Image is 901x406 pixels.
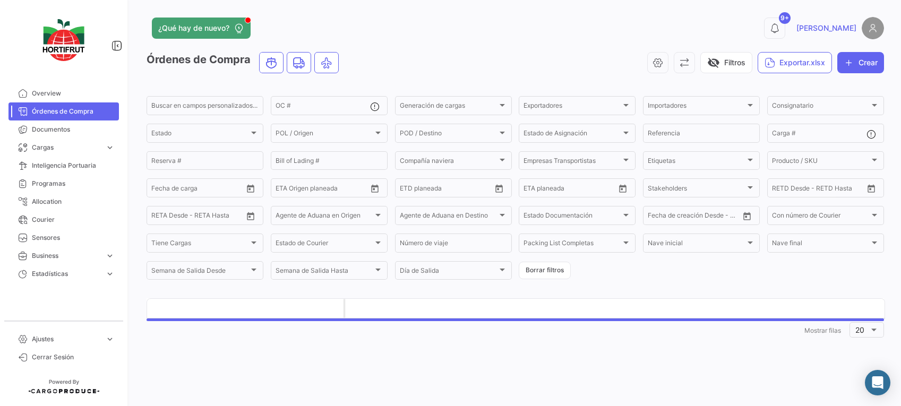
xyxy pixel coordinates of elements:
input: Hasta [780,186,824,193]
button: Open calendar [739,208,755,224]
button: Borrar filtros [519,262,571,279]
button: ¿Qué hay de nuevo? [152,18,251,39]
input: Desde [772,186,773,193]
span: Día de Salida [400,269,497,276]
button: Exportar.xlsx [758,52,832,73]
span: Sensores [32,233,115,243]
input: Desde [276,186,277,193]
span: Packing List Completas [524,241,621,248]
span: Documentos [32,125,115,134]
span: 20 [855,325,864,334]
span: Estadísticas [32,269,101,279]
input: Desde [524,186,525,193]
span: Semana de Salida Desde [151,269,249,276]
span: Courier [32,215,115,224]
button: Open calendar [491,180,507,196]
span: Estado [151,131,249,139]
span: Tiene Cargas [151,241,249,248]
h3: Órdenes de Compra [147,52,342,73]
button: Open calendar [863,180,879,196]
span: Empresas Transportistas [524,159,621,166]
a: Programas [8,175,119,193]
input: Hasta [532,186,576,193]
span: POL / Origen [276,131,373,139]
span: visibility_off [707,56,720,69]
a: Courier [8,211,119,229]
input: Hasta [284,186,328,193]
span: Semana de Salida Hasta [276,269,373,276]
input: Desde [400,186,401,193]
span: Etiquetas [648,159,745,166]
span: Estado de Courier [276,241,373,248]
span: Nave inicial [648,241,745,248]
span: Allocation [32,197,115,206]
span: Nave final [772,241,870,248]
span: [PERSON_NAME] [796,23,856,33]
button: Open calendar [243,208,259,224]
span: ¿Qué hay de nuevo? [158,23,229,33]
span: Agente de Aduana en Origen [276,213,373,221]
span: Stakeholders [648,186,745,193]
span: expand_more [105,334,115,344]
span: expand_more [105,269,115,279]
div: Abrir Intercom Messenger [865,370,890,395]
span: Estado de Asignación [524,131,621,139]
span: expand_more [105,251,115,261]
span: Compañía naviera [400,159,497,166]
span: Importadores [648,103,745,111]
input: Hasta [408,186,452,193]
span: Consignatario [772,103,870,111]
a: Overview [8,84,119,102]
span: Con número de Courier [772,213,870,221]
input: Hasta [160,186,203,193]
span: Programas [32,179,115,188]
input: Desde [151,213,152,221]
span: Ajustes [32,334,101,344]
a: Sensores [8,229,119,247]
img: placeholder-user.png [862,17,884,39]
button: Crear [837,52,884,73]
input: Desde [648,213,649,221]
span: Inteligencia Portuaria [32,161,115,170]
span: Cerrar Sesión [32,352,115,362]
span: Exportadores [524,103,621,111]
span: Cargas [32,143,101,152]
button: Land [287,53,311,73]
span: Overview [32,89,115,98]
span: Producto / SKU [772,159,870,166]
a: Documentos [8,120,119,139]
input: Hasta [160,213,203,221]
button: Ocean [260,53,283,73]
button: Open calendar [615,180,631,196]
a: Órdenes de Compra [8,102,119,120]
span: POD / Destino [400,131,497,139]
input: Desde [151,186,152,193]
span: Estado Documentación [524,213,621,221]
input: Hasta [656,213,700,221]
span: Business [32,251,101,261]
a: Allocation [8,193,119,211]
a: Inteligencia Portuaria [8,157,119,175]
img: logo-hortifrut.svg [37,13,90,67]
button: Open calendar [243,180,259,196]
button: Open calendar [367,180,383,196]
span: Agente de Aduana en Destino [400,213,497,221]
span: Mostrar filas [804,326,841,334]
span: Órdenes de Compra [32,107,115,116]
span: Generación de cargas [400,103,497,111]
button: visibility_offFiltros [700,52,752,73]
button: Air [315,53,338,73]
span: expand_more [105,143,115,152]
